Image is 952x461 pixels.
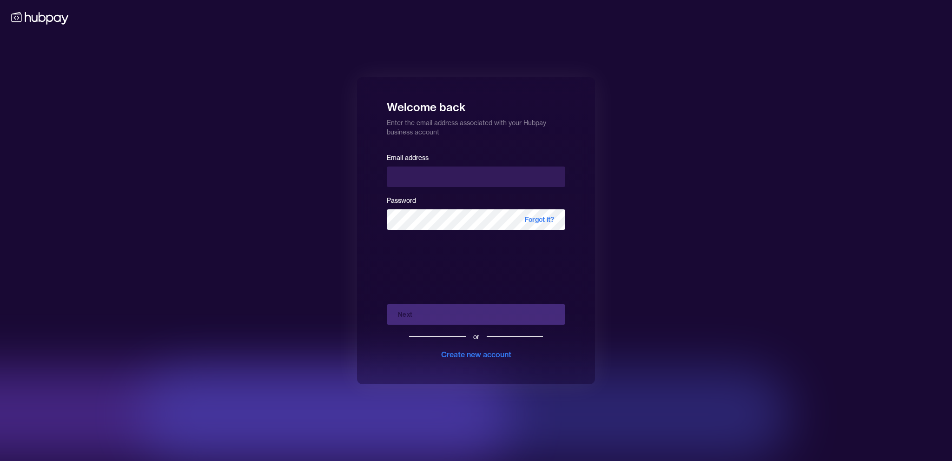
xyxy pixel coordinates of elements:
[473,332,479,341] div: or
[387,154,429,162] label: Email address
[441,349,511,360] div: Create new account
[387,114,565,137] p: Enter the email address associated with your Hubpay business account
[514,209,565,230] span: Forgot it?
[387,196,416,205] label: Password
[387,94,565,114] h1: Welcome back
